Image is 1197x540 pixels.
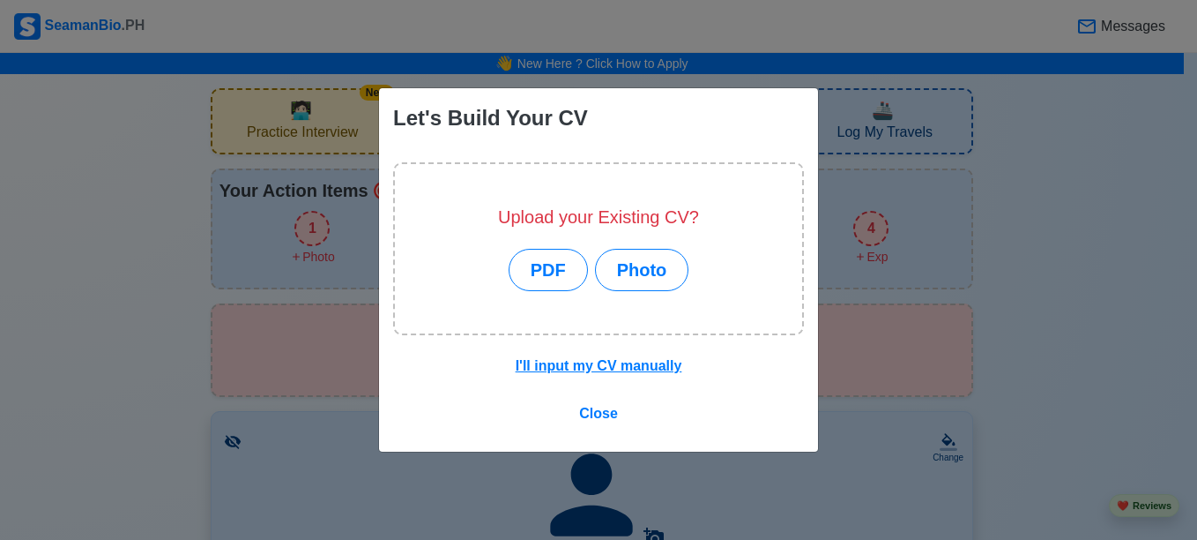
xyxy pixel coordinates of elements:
h5: Upload your Existing CV? [498,206,699,228]
button: I'll input my CV manually [504,349,694,383]
span: Close [579,406,618,421]
u: I'll input my CV manually [516,358,682,373]
button: PDF [509,249,588,291]
button: Close [568,397,629,431]
button: Photo [595,249,689,291]
div: Let's Build Your CV [393,102,588,134]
